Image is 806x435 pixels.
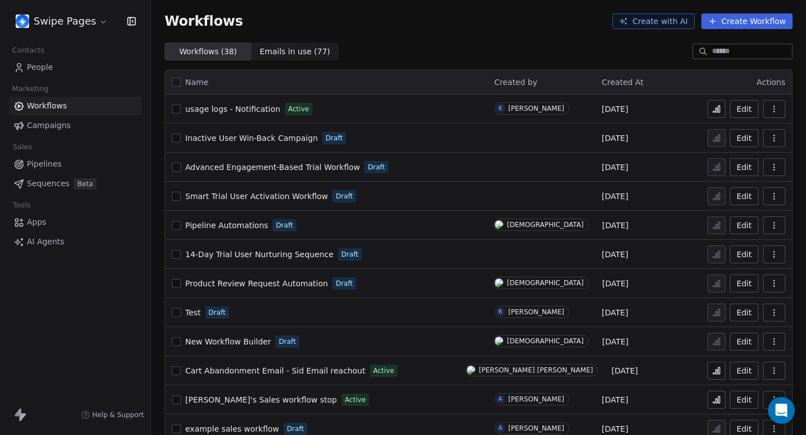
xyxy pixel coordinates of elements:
span: Product Review Request Automation [185,279,328,288]
span: AI Agents [27,236,64,248]
a: Pipelines [9,155,142,173]
div: [DEMOGRAPHIC_DATA] [507,337,584,345]
a: Help & Support [81,410,144,419]
button: Edit [730,391,758,409]
span: Active [288,104,309,114]
span: Swipe Pages [34,14,96,29]
img: S [467,366,475,375]
button: Swipe Pages [13,12,110,31]
a: Cart Abandonment Email - Sid Email reachout [185,365,365,376]
a: New Workflow Builder [185,336,271,347]
span: Draft [368,162,385,172]
span: Draft [276,220,293,230]
div: [PERSON_NAME] [508,105,564,112]
span: Sequences [27,178,69,190]
span: Workflows [165,13,243,29]
button: Edit [730,245,758,263]
span: Advanced Engagement-Based Trial Workflow [185,163,360,172]
a: Test [185,307,201,318]
span: Pipeline Automations [185,221,268,230]
span: Draft [326,133,343,143]
div: Open Intercom Messenger [768,397,795,424]
span: [DATE] [602,423,628,434]
span: Active [373,366,394,376]
span: example sales workflow [185,424,279,433]
a: example sales workflow [185,423,279,434]
span: Beta [74,178,96,190]
span: Draft [279,337,296,347]
span: Actions [757,78,785,87]
span: Name [185,77,208,88]
a: Inactive User Win-Back Campaign [185,133,318,144]
span: Apps [27,216,46,228]
span: New Workflow Builder [185,337,271,346]
span: [DATE] [602,103,628,115]
span: [PERSON_NAME]'s Sales workflow stop [185,395,337,404]
div: A [499,424,503,433]
div: K [499,104,503,113]
span: Sales [8,139,37,155]
span: Workflows [27,100,67,112]
span: Smart Trial User Activation Workflow [185,192,328,201]
span: Inactive User Win-Back Campaign [185,134,318,143]
a: AI Agents [9,233,142,251]
button: Create Workflow [701,13,793,29]
a: Product Review Request Automation [185,278,328,289]
span: Emails in use ( 77 ) [260,46,330,58]
a: Workflows [9,97,142,115]
img: S [495,278,503,287]
span: Tools [8,197,35,214]
span: 14-Day Trial User Nurturing Sequence [185,250,334,259]
span: [DATE] [602,191,628,202]
button: Edit [730,275,758,292]
span: People [27,62,53,73]
span: Created by [494,78,537,87]
a: SequencesBeta [9,174,142,193]
button: Create with AI [612,13,695,29]
span: Marketing [7,81,53,97]
a: Edit [730,333,758,351]
button: Edit [730,158,758,176]
a: 14-Day Trial User Nurturing Sequence [185,249,334,260]
span: Draft [341,249,358,259]
img: user_01J93QE9VH11XXZQZDP4TWZEES.jpg [16,15,29,28]
span: Active [345,395,365,405]
span: Draft [336,191,353,201]
span: [DATE] [602,133,628,144]
img: S [495,220,503,229]
a: usage logs - Notification [185,103,280,115]
span: [DATE] [602,249,628,260]
div: [DEMOGRAPHIC_DATA] [507,221,584,229]
a: Smart Trial User Activation Workflow [185,191,328,202]
div: [PERSON_NAME] [508,308,564,316]
button: Edit [730,100,758,118]
span: [DATE] [602,307,628,318]
div: [PERSON_NAME] [PERSON_NAME] [479,366,593,374]
span: Pipelines [27,158,62,170]
span: Campaigns [27,120,71,131]
img: S [495,337,503,346]
span: Draft [209,308,226,318]
button: Edit [730,216,758,234]
a: People [9,58,142,77]
button: Edit [730,129,758,147]
button: Edit [730,304,758,321]
div: [PERSON_NAME] [508,424,564,432]
span: [DATE] [602,162,628,173]
div: [PERSON_NAME] [508,395,564,403]
span: Created At [602,78,644,87]
a: [PERSON_NAME]'s Sales workflow stop [185,394,337,405]
span: Contacts [7,42,49,59]
span: Draft [336,278,353,289]
a: Edit [730,362,758,380]
div: A [499,395,503,404]
button: Edit [730,187,758,205]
